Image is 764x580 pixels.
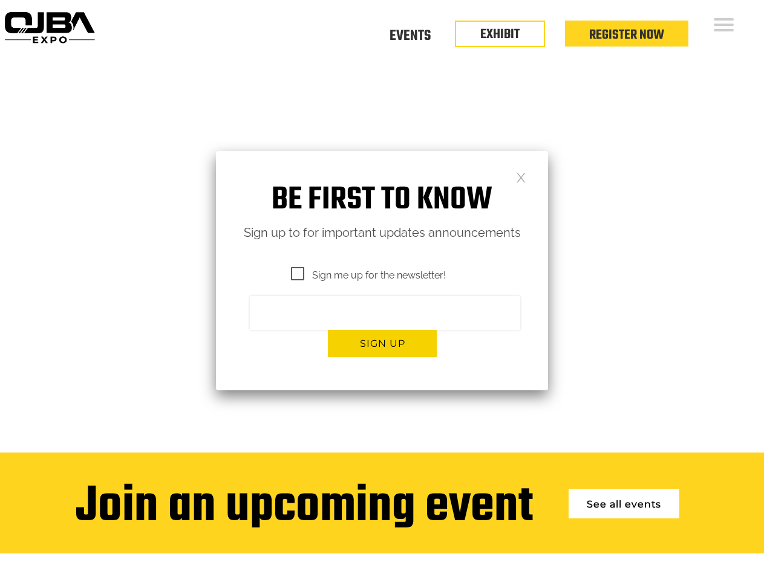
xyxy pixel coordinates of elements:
[216,181,548,219] h1: Be first to know
[76,480,533,535] div: Join an upcoming event
[589,25,664,45] a: Register Now
[516,172,526,182] a: Close
[216,222,548,243] p: Sign up to for important updates announcements
[291,268,446,283] span: Sign me up for the newsletter!
[480,24,520,45] a: EXHIBIT
[328,330,437,357] button: Sign up
[569,489,679,518] a: See all events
